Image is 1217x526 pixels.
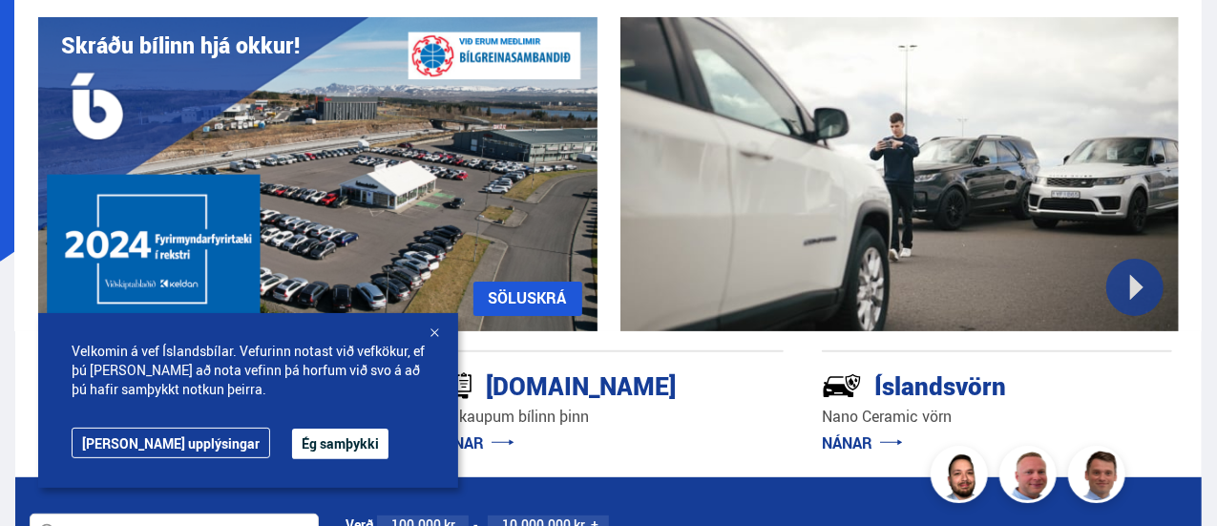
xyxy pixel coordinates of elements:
[1071,449,1128,506] img: FbJEzSuNWCJXmdc-.webp
[433,406,784,428] p: Við kaupum bílinn þinn
[822,368,1104,401] div: Íslandsvörn
[822,432,903,453] a: NÁNAR
[822,406,1172,428] p: Nano Ceramic vörn
[72,428,270,458] a: [PERSON_NAME] upplýsingar
[72,342,425,399] span: Velkomin á vef Íslandsbílar. Vefurinn notast við vefkökur, ef þú [PERSON_NAME] að nota vefinn þá ...
[61,32,300,58] h1: Skráðu bílinn hjá okkur!
[292,429,388,459] button: Ég samþykki
[433,432,514,453] a: NÁNAR
[934,449,991,506] img: nhp88E3Fdnt1Opn2.png
[1002,449,1060,506] img: siFngHWaQ9KaOqBr.png
[433,368,716,401] div: [DOMAIN_NAME]
[822,366,862,406] img: -Svtn6bYgwAsiwNX.svg
[38,17,598,331] img: eKx6w-_Home_640_.png
[473,282,582,316] a: SÖLUSKRÁ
